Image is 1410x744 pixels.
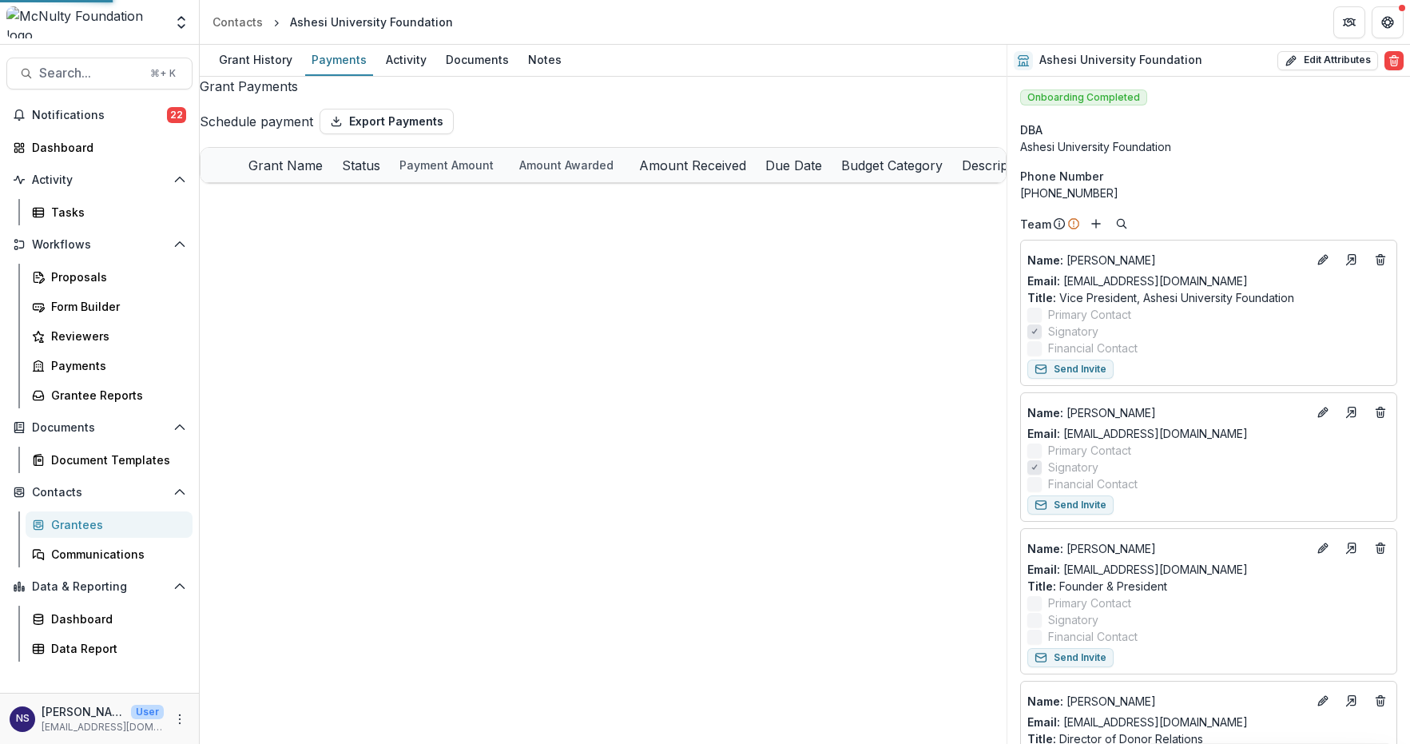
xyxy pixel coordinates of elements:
[1339,247,1364,273] a: Go to contact
[1048,611,1098,628] span: Signatory
[1027,714,1248,730] a: Email: [EMAIL_ADDRESS][DOMAIN_NAME]
[212,14,263,30] div: Contacts
[32,580,167,594] span: Data & Reporting
[1027,561,1248,578] a: Email: [EMAIL_ADDRESS][DOMAIN_NAME]
[42,720,164,734] p: [EMAIL_ADDRESS][DOMAIN_NAME]
[239,148,332,182] div: Grant Name
[1027,252,1307,269] p: [PERSON_NAME]
[26,606,193,632] a: Dashboard
[522,45,568,76] a: Notes
[1048,340,1138,356] span: Financial Contact
[51,328,180,344] div: Reviewers
[32,139,180,156] div: Dashboard
[32,109,167,122] span: Notifications
[6,479,193,505] button: Open Contacts
[1027,495,1114,515] button: Send Invite
[320,109,454,134] button: Export Payments
[1048,595,1131,611] span: Primary Contact
[51,387,180,404] div: Grantee Reports
[510,148,630,182] div: Amount Awarded
[51,269,180,285] div: Proposals
[390,157,503,173] div: Payment Amount
[290,14,453,30] div: Ashesi University Foundation
[439,45,515,76] a: Documents
[6,415,193,440] button: Open Documents
[51,640,180,657] div: Data Report
[1372,6,1404,38] button: Get Help
[1027,563,1060,576] span: Email:
[51,611,180,627] div: Dashboard
[305,45,373,76] a: Payments
[1020,138,1397,155] div: Ashesi University Foundation
[239,156,332,175] div: Grant Name
[1027,648,1114,667] button: Send Invite
[332,148,390,182] div: Status
[1027,694,1063,708] span: Name :
[390,148,510,182] div: Payment Amount
[756,148,832,182] div: Due Date
[1027,542,1063,555] span: Name :
[510,157,623,173] div: Amount Awarded
[1371,691,1390,710] button: Deletes
[1112,214,1131,233] button: Search
[6,574,193,599] button: Open Data & Reporting
[1027,404,1307,421] a: Name: [PERSON_NAME]
[6,232,193,257] button: Open Workflows
[32,421,167,435] span: Documents
[379,45,433,76] a: Activity
[6,58,193,90] button: Search...
[6,134,193,161] a: Dashboard
[32,486,167,499] span: Contacts
[200,112,313,131] button: Schedule payment
[1027,360,1114,379] button: Send Invite
[1027,252,1307,269] a: Name: [PERSON_NAME]
[1027,579,1056,593] span: Title :
[1020,216,1051,233] p: Team
[147,65,179,82] div: ⌘ + K
[26,635,193,662] a: Data Report
[6,167,193,193] button: Open Activity
[1027,273,1248,289] a: Email: [EMAIL_ADDRESS][DOMAIN_NAME]
[1086,214,1106,233] button: Add
[1048,459,1098,475] span: Signatory
[952,156,1040,175] div: Description
[1277,51,1378,70] button: Edit Attributes
[212,48,299,71] div: Grant History
[206,10,459,34] nav: breadcrumb
[630,148,756,182] div: Amount Received
[32,173,167,187] span: Activity
[1027,715,1060,729] span: Email:
[212,45,299,76] a: Grant History
[630,156,756,175] div: Amount Received
[26,541,193,567] a: Communications
[1027,291,1056,304] span: Title :
[1371,403,1390,422] button: Deletes
[832,148,952,182] div: Budget Category
[1313,691,1333,710] button: Edit
[26,352,193,379] a: Payments
[1027,427,1060,440] span: Email:
[51,204,180,221] div: Tasks
[1048,475,1138,492] span: Financial Contact
[952,148,1040,182] div: Description
[6,102,193,128] button: Notifications22
[26,382,193,408] a: Grantee Reports
[200,77,298,96] h2: Grant Payments
[1313,539,1333,558] button: Edit
[51,452,180,468] div: Document Templates
[1027,540,1307,557] a: Name: [PERSON_NAME]
[26,293,193,320] a: Form Builder
[1339,688,1364,714] a: Go to contact
[26,199,193,225] a: Tasks
[1313,403,1333,422] button: Edit
[170,6,193,38] button: Open entity switcher
[206,10,269,34] a: Contacts
[1027,289,1390,306] p: Vice President, Ashesi University Foundation
[1371,250,1390,269] button: Deletes
[1027,253,1063,267] span: Name :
